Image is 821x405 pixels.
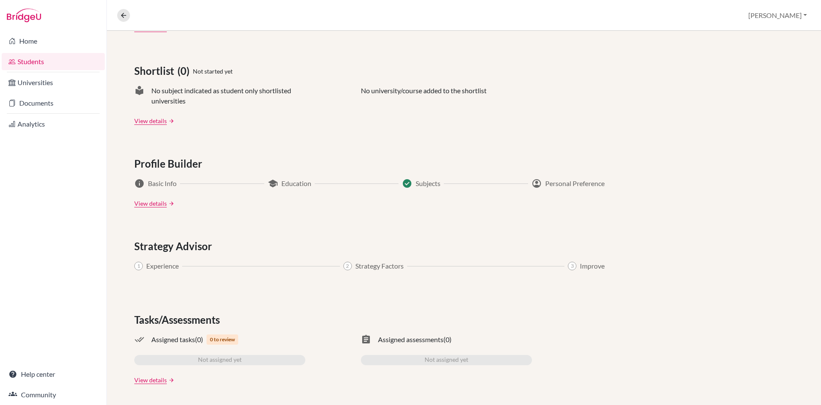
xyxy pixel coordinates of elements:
a: Home [2,33,105,50]
span: Basic Info [148,178,177,189]
span: 3 [568,262,576,270]
span: (0) [443,334,452,345]
a: Analytics [2,115,105,133]
span: account_circle [532,178,542,189]
span: Profile Builder [134,156,206,171]
span: Experience [146,261,179,271]
span: school [268,178,278,189]
p: No university/course added to the shortlist [361,86,487,106]
a: arrow_forward [167,377,174,383]
a: View details [134,199,167,208]
a: Community [2,386,105,403]
span: Not started yet [193,67,233,76]
span: assignment [361,334,371,345]
a: arrow_forward [167,201,174,207]
button: [PERSON_NAME] [744,7,811,24]
a: Students [2,53,105,70]
span: Assigned assessments [378,334,443,345]
span: Education [281,178,311,189]
span: Strategy Factors [355,261,404,271]
a: View details [134,116,167,125]
a: Documents [2,95,105,112]
a: Universities [2,74,105,91]
a: arrow_forward [167,25,174,31]
a: arrow_forward [167,118,174,124]
span: Success [402,178,412,189]
span: Not assigned yet [425,355,468,365]
span: done_all [134,334,145,345]
span: Subjects [416,178,440,189]
span: Personal Preference [545,178,605,189]
span: Improve [580,261,605,271]
img: Bridge-U [7,9,41,22]
span: (0) [177,63,193,79]
span: (0) [195,334,203,345]
span: Not assigned yet [198,355,242,365]
span: Tasks/Assessments [134,312,223,328]
a: Help center [2,366,105,383]
span: 0 to review [207,334,238,345]
span: 1 [134,262,143,270]
span: local_library [134,86,145,106]
span: No subject indicated as student only shortlisted universities [151,86,305,106]
span: Strategy Advisor [134,239,216,254]
span: Assigned tasks [151,334,195,345]
a: View details [134,375,167,384]
span: info [134,178,145,189]
span: 2 [343,262,352,270]
span: Shortlist [134,63,177,79]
